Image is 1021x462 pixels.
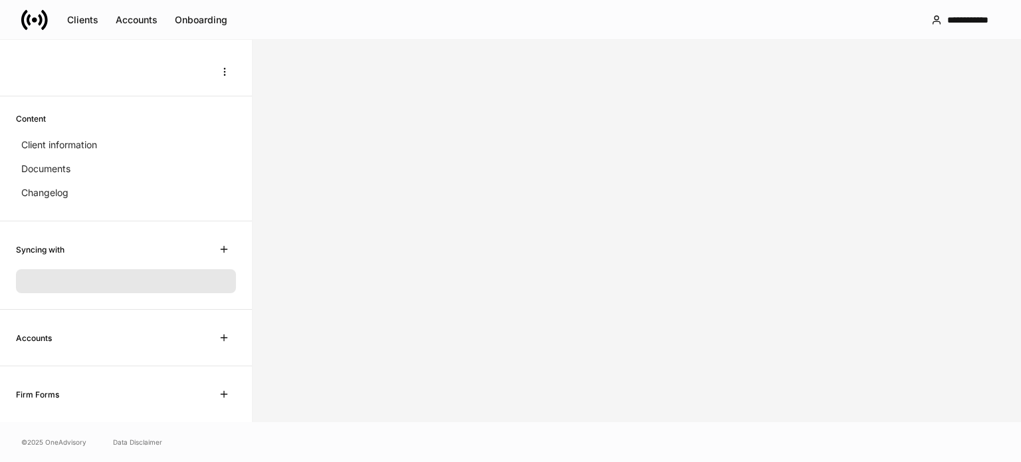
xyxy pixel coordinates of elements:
[21,138,97,152] p: Client information
[166,9,236,31] button: Onboarding
[16,181,236,205] a: Changelog
[16,243,64,256] h6: Syncing with
[16,157,236,181] a: Documents
[175,15,227,25] div: Onboarding
[21,186,68,199] p: Changelog
[58,9,107,31] button: Clients
[21,162,70,175] p: Documents
[21,437,86,447] span: © 2025 OneAdvisory
[116,15,158,25] div: Accounts
[16,388,59,401] h6: Firm Forms
[16,133,236,157] a: Client information
[67,15,98,25] div: Clients
[113,437,162,447] a: Data Disclaimer
[107,9,166,31] button: Accounts
[16,332,52,344] h6: Accounts
[16,112,46,125] h6: Content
